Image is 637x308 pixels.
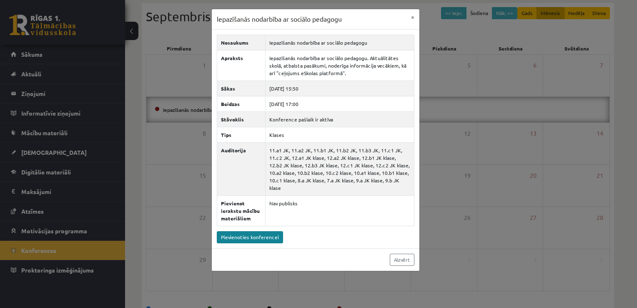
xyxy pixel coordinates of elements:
th: Pievienot ierakstu mācību materiāliem [217,195,265,226]
td: [DATE] 17:00 [265,96,414,111]
th: Apraksts [217,50,265,81]
td: Klases [265,127,414,142]
button: × [406,9,419,25]
td: Iepazīšanās nodarbība ar sociālo pedagogu [265,35,414,50]
td: Nav publisks [265,195,414,226]
th: Nosaukums [217,35,265,50]
td: Konference pašlaik ir aktīva [265,111,414,127]
th: Auditorija [217,142,265,195]
td: 11.a1 JK, 11.a2 JK, 11.b1 JK, 11.b2 JK, 11.b3 JK, 11.c1 JK, 11.c2 JK, 12.a1 JK klase, 12.a2 JK kl... [265,142,414,195]
a: Aizvērt [390,254,414,266]
th: Sākas [217,81,265,96]
td: Iepazīšanās nodarbība ar sociālo pedagogu. Aktuālitātes skolā, atbalsta pasākumi, noderīga inform... [265,50,414,81]
th: Stāvoklis [217,111,265,127]
td: [DATE] 15:50 [265,81,414,96]
th: Tips [217,127,265,142]
a: Pievienoties konferencei [217,231,283,243]
th: Beidzas [217,96,265,111]
h3: Iepazīšanās nodarbība ar sociālo pedagogu [217,14,342,24]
